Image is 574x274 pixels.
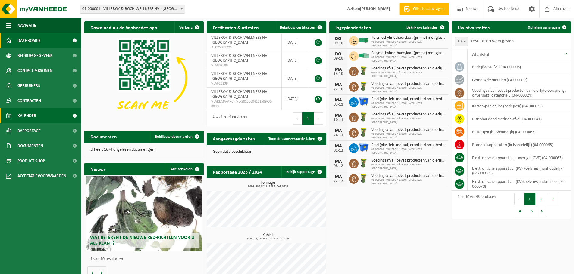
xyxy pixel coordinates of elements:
[332,98,344,103] div: MA
[371,86,446,94] span: 01-000001 - VILLEROY & BOCH WELLNESS [GEOGRAPHIC_DATA]
[528,26,560,29] span: Ophaling aanvragen
[90,148,198,152] p: U heeft 1674 ongelezen document(en).
[371,112,446,117] span: Voedingsafval, bevat producten van dierlijke oorsprong, onverpakt, categorie 3
[17,78,40,93] span: Gebruikers
[211,45,277,50] span: RED25003225
[90,235,194,246] span: Wat betekent de nieuwe RED-richtlijn voor u als klant?
[359,158,369,168] img: WB-0060-HPE-GN-50
[211,54,269,63] span: VILLEROY & BOCH WELLNESS NV - [GEOGRAPHIC_DATA]
[468,138,571,151] td: brandblusapparaten (huishoudelijk) (04-000065)
[371,163,446,170] span: 01-000001 - VILLEROY & BOCH WELLNESS [GEOGRAPHIC_DATA]
[211,99,277,109] span: VLAREMA-ARCHIVE-20130604161509-01-000001
[371,174,446,178] span: Voedingsafval, bevat producten van dierlijke oorsprong, onverpakt, categorie 3
[282,88,308,110] td: [DATE]
[468,73,571,86] td: gemengde metalen (04-000017)
[155,135,193,139] span: Bekijk uw documenten
[268,137,315,141] span: Toon de aangevraagde taken
[332,113,344,118] div: MA
[371,40,446,48] span: 01-000001 - VILLEROY & BOCH WELLNESS [GEOGRAPHIC_DATA]
[332,36,344,41] div: DO
[174,21,203,33] button: Verberg
[332,57,344,61] div: 09-10
[166,163,203,175] a: Alle artikelen
[371,82,446,86] span: Voedingsafval, bevat producten van dierlijke oorsprong, onverpakt, categorie 3
[455,192,496,217] div: 1 tot 10 van 46 resultaten
[332,67,344,72] div: MA
[471,38,514,43] label: resultaten weergeven
[332,72,344,76] div: 13-10
[412,6,446,12] span: Offerte aanvragen
[538,205,547,217] button: Next
[207,133,261,144] h2: Aangevraagde taken
[371,158,446,163] span: Voedingsafval, bevat producten van dierlijke oorsprong, onverpakt, categorie 3
[86,176,202,251] a: Wat betekent de nieuwe RED-richtlijn voor u als klant?
[371,35,446,40] span: Polymethylmethacrylaat (pmma) met glasvezel
[455,37,468,46] span: 10
[332,128,344,133] div: MA
[17,108,36,123] span: Kalender
[210,237,326,240] span: 2024: 14,720 m3 - 2025: 12,020 m3
[359,173,369,183] img: WB-0060-HPE-GN-50
[210,233,326,240] h3: Kubiek
[452,21,496,33] h2: Uw afvalstoffen
[281,166,326,178] a: Bekijk rapportage
[332,164,344,168] div: 08-12
[359,81,369,91] img: WB-0060-HPE-GN-50
[514,205,526,217] button: 4
[80,5,185,13] span: 01-000001 - VILLEROY & BOCH WELLNESS NV - ROESELARE
[17,138,43,153] span: Documenten
[371,148,446,155] span: 01-000001 - VILLEROY & BOCH WELLNESS [GEOGRAPHIC_DATA]
[468,60,571,73] td: bedrijfsrestafval (04-000008)
[547,193,559,205] button: 3
[150,131,203,143] a: Bekijk uw documenten
[280,26,315,29] span: Bekijk uw certificaten
[514,193,524,205] button: Previous
[293,112,302,125] button: Previous
[526,205,538,217] button: 5
[332,41,344,45] div: 09-10
[211,72,269,81] span: VILLEROY & BOCH WELLNESS NV - [GEOGRAPHIC_DATA]
[371,178,446,186] span: 01-000001 - VILLEROY & BOCH WELLNESS [GEOGRAPHIC_DATA]
[332,133,344,137] div: 24-11
[371,97,446,102] span: Pmd (plastiek, metaal, drankkartons) (bedrijven)
[468,112,571,125] td: risicohoudend medisch afval (04-000041)
[84,131,123,142] h2: Documenten
[332,82,344,87] div: MA
[275,21,326,33] a: Bekijk uw certificaten
[17,123,41,138] span: Rapportage
[264,133,326,145] a: Toon de aangevraagde taken
[472,52,489,57] span: Afvalstof
[523,21,570,33] a: Ophaling aanvragen
[359,127,369,137] img: WB-0060-HPE-GN-50
[332,118,344,122] div: 10-11
[302,112,314,125] button: 1
[207,166,268,177] h2: Rapportage 2025 / 2024
[17,48,53,63] span: Bedrijfsgegevens
[84,33,204,123] img: Download de VHEPlus App
[536,193,547,205] button: 2
[211,90,269,99] span: VILLEROY & BOCH WELLNESS NV - [GEOGRAPHIC_DATA]
[332,179,344,183] div: 22-12
[359,143,369,153] img: WB-1100-HPE-BE-01
[360,7,390,11] strong: [PERSON_NAME]
[210,181,326,188] h3: Tonnage
[359,66,369,76] img: WB-0060-HPE-GN-50
[332,174,344,179] div: MA
[17,168,66,183] span: Acceptatievoorwaarden
[359,97,369,107] img: WB-1100-HPE-BE-01
[211,63,277,68] span: VLA902589
[524,193,536,205] button: 1
[468,164,571,177] td: elektronische apparatuur (KV) koelvries (huishoudelijk) (04-000069)
[314,112,323,125] button: Next
[210,185,326,188] span: 2024: 486,021 t - 2025: 347,859 t
[406,26,438,29] span: Bekijk uw kalender
[468,151,571,164] td: elektronische apparatuur - overige (OVE) (04-000067)
[332,87,344,91] div: 27-10
[468,125,571,138] td: batterijen (huishoudelijk) (04-000063)
[371,51,446,56] span: Polymethylmethacrylaat (pmma) met glasvezel
[282,33,308,51] td: [DATE]
[468,100,571,112] td: karton/papier, los (bedrijven) (04-000026)
[213,150,320,154] p: Geen data beschikbaar.
[90,257,201,261] p: 1 van 10 resultaten
[210,112,247,125] div: 1 tot 4 van 4 resultaten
